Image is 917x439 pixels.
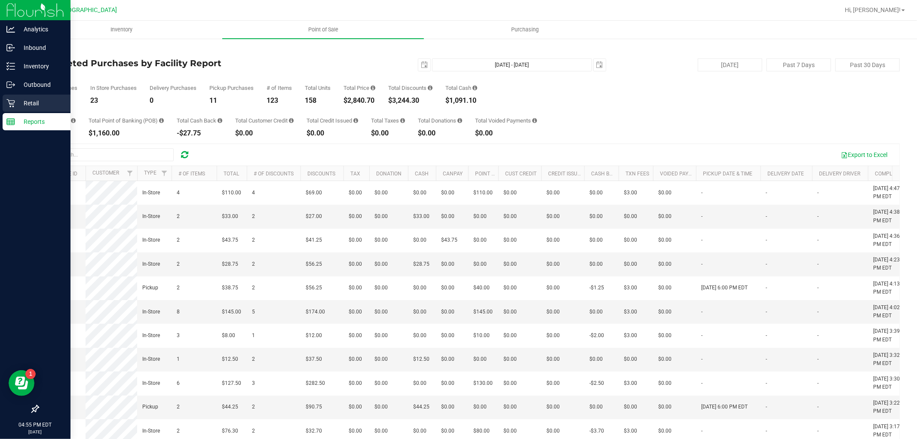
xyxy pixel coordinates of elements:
span: - [817,189,819,197]
span: $0.00 [624,355,637,363]
span: $0.00 [503,379,517,387]
span: $28.75 [413,260,429,268]
span: $0.00 [413,189,426,197]
div: $0.00 [475,130,537,137]
span: $0.00 [349,308,362,316]
span: $76.30 [222,427,238,435]
inline-svg: Retail [6,99,15,107]
span: - [701,308,702,316]
span: $27.00 [306,212,322,221]
span: $3.00 [624,308,637,316]
div: $0.00 [307,130,358,137]
div: Total Taxes [371,118,405,123]
span: $40.00 [473,284,490,292]
inline-svg: Inbound [6,43,15,52]
span: $0.00 [546,308,560,316]
span: 1 [252,332,255,340]
span: 2 [177,212,180,221]
span: $0.00 [624,403,637,411]
div: 123 [267,97,292,104]
div: $2,840.70 [343,97,375,104]
span: $0.00 [546,236,560,244]
span: $0.00 [589,236,603,244]
span: $0.00 [503,403,517,411]
a: Txn Fees [626,171,649,177]
span: 2 [252,355,255,363]
span: $33.00 [222,212,238,221]
span: $0.00 [624,236,637,244]
a: Donation [376,171,402,177]
span: $0.00 [441,332,454,340]
span: $0.00 [349,189,362,197]
span: $0.00 [658,379,672,387]
span: $0.00 [658,236,672,244]
span: -$1.25 [589,284,604,292]
span: - [817,260,819,268]
span: Pickup [142,284,158,292]
span: [DATE] 4:13 PM EDT [873,280,906,296]
button: Past 30 Days [835,58,900,71]
span: $0.00 [349,379,362,387]
a: # of Items [178,171,205,177]
input: Search... [45,148,174,161]
span: Pickup [142,403,158,411]
span: $0.00 [546,212,560,221]
span: 2 [252,427,255,435]
span: 2 [252,236,255,244]
span: $0.00 [413,308,426,316]
a: Delivery Date [767,171,804,177]
div: -$27.75 [177,130,222,137]
span: $0.00 [473,403,487,411]
span: $0.00 [413,332,426,340]
span: $110.00 [222,189,241,197]
span: $0.00 [546,284,560,292]
div: Total Cash [445,85,477,91]
span: $0.00 [441,355,454,363]
span: - [766,260,767,268]
span: $0.00 [658,355,672,363]
span: $0.00 [473,212,487,221]
span: $0.00 [546,332,560,340]
span: 6 [177,379,180,387]
span: $0.00 [441,284,454,292]
span: In-Store [142,332,160,340]
span: $0.00 [374,212,388,221]
div: $1,160.00 [89,130,164,137]
span: -$3.70 [589,427,604,435]
span: $3.00 [624,332,637,340]
span: $0.00 [503,355,517,363]
a: Cust Credit [505,171,537,177]
span: Point of Sale [297,26,350,34]
span: $0.00 [413,427,426,435]
div: Delivery Purchases [150,85,196,91]
span: $0.00 [624,260,637,268]
span: 1 [177,355,180,363]
i: Sum of all voided payment transaction amounts, excluding tips and transaction fees, for all purch... [532,118,537,123]
span: $0.00 [349,332,362,340]
button: Past 7 Days [767,58,831,71]
span: In-Store [142,189,160,197]
span: $0.00 [503,212,517,221]
button: [DATE] [698,58,762,71]
span: $0.00 [374,355,388,363]
span: In-Store [142,308,160,316]
div: $0.00 [235,130,294,137]
span: $80.00 [473,427,490,435]
span: - [817,355,819,363]
span: 1 [3,1,7,9]
span: 2 [252,284,255,292]
span: 8 [177,308,180,316]
span: - [766,236,767,244]
span: - [766,212,767,221]
div: Total Voided Payments [475,118,537,123]
span: $0.00 [473,355,487,363]
span: $0.00 [503,284,517,292]
span: select [594,59,606,71]
div: Total Units [305,85,331,91]
i: Sum of the total taxes for all purchases in the date range. [400,118,405,123]
span: In-Store [142,260,160,268]
span: $0.00 [374,308,388,316]
span: - [817,212,819,221]
div: Total Discounts [388,85,432,91]
span: $69.00 [306,189,322,197]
